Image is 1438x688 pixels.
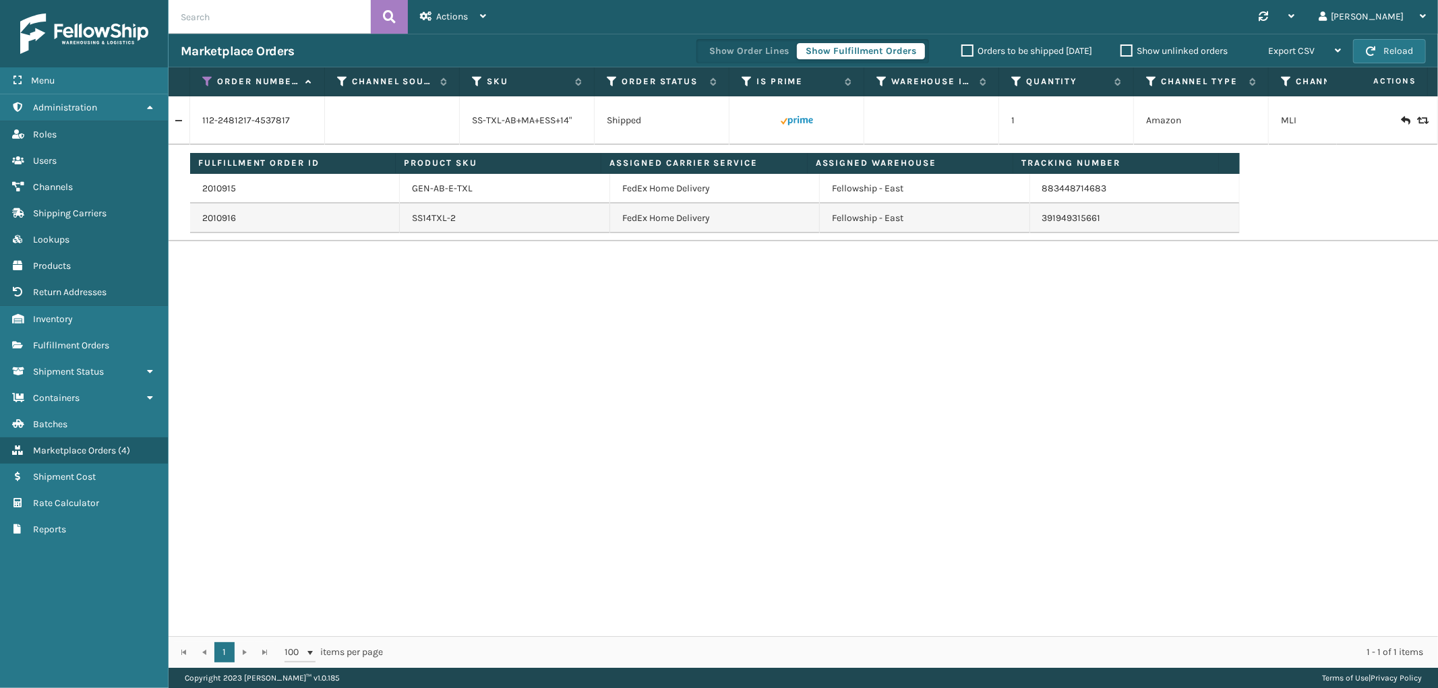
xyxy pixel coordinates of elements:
span: Inventory [33,313,73,325]
h3: Marketplace Orders [181,43,294,59]
a: SS-TXL-AB+MA+ESS+14" [472,115,572,126]
a: Terms of Use [1322,673,1369,683]
span: Containers [33,392,80,404]
a: 1 [214,642,235,662]
div: 1 - 1 of 1 items [402,646,1423,659]
label: SKU [487,75,568,88]
span: Batches [33,418,67,430]
label: Channel [1296,75,1377,88]
td: MLI [1269,96,1404,145]
div: | [1322,668,1422,688]
span: Channels [33,181,73,193]
button: Show Order Lines [700,43,798,59]
button: Show Fulfillment Orders [797,43,925,59]
td: Shipped [595,96,729,145]
label: Channel Source [352,75,433,88]
span: Actions [436,11,468,22]
span: Administration [33,102,97,113]
span: Roles [33,129,57,140]
td: FedEx Home Delivery [610,204,820,233]
a: 112-2481217-4537817 [202,114,290,127]
label: Is Prime [756,75,838,88]
label: Order Status [622,75,703,88]
span: Return Addresses [33,286,107,298]
span: Menu [31,75,55,86]
label: Quantity [1026,75,1108,88]
td: Amazon [1134,96,1269,145]
td: 1 [999,96,1134,145]
span: Shipping Carriers [33,208,107,219]
a: 2010916 [202,212,236,225]
i: Replace [1417,116,1425,125]
span: Reports [33,524,66,535]
span: Export CSV [1268,45,1315,57]
p: Copyright 2023 [PERSON_NAME]™ v 1.0.185 [185,668,340,688]
img: logo [20,13,148,54]
span: ( 4 ) [118,445,130,456]
span: Shipment Status [33,366,104,377]
span: Users [33,155,57,166]
td: SS14TXL-2 [400,204,609,233]
span: Rate Calculator [33,497,99,509]
a: 391949315661 [1042,212,1101,224]
label: Assigned Warehouse [816,157,1005,169]
span: Actions [1331,70,1425,92]
span: Fulfillment Orders [33,340,109,351]
label: Warehouse Information [891,75,973,88]
i: Create Return Label [1401,114,1409,127]
span: 100 [284,646,305,659]
label: Assigned Carrier Service [609,157,798,169]
label: Show unlinked orders [1120,45,1228,57]
td: Fellowship - East [820,204,1029,233]
td: Fellowship - East [820,174,1029,204]
span: Lookups [33,234,69,245]
a: 883448714683 [1042,183,1107,194]
label: Product SKU [404,157,593,169]
a: Privacy Policy [1371,673,1422,683]
label: Fulfillment Order ID [198,157,387,169]
span: Shipment Cost [33,471,96,482]
span: Products [33,260,71,272]
button: Reload [1353,39,1426,63]
label: Orders to be shipped [DATE] [961,45,1092,57]
label: Channel Type [1161,75,1242,88]
td: GEN-AB-E-TXL [400,174,609,204]
td: FedEx Home Delivery [610,174,820,204]
span: items per page [284,642,383,662]
label: Order Number [217,75,299,88]
a: 2010915 [202,182,236,195]
span: Marketplace Orders [33,445,116,456]
label: Tracking Number [1021,157,1210,169]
